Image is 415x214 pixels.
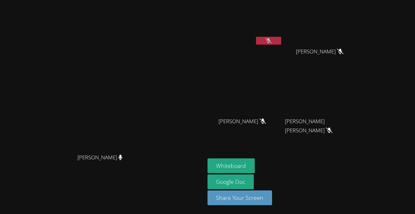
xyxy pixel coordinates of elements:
span: [PERSON_NAME] [296,47,344,56]
button: Share Your Screen [207,190,272,205]
span: [PERSON_NAME] [77,153,122,162]
a: Google Doc [207,174,254,189]
span: [PERSON_NAME] [PERSON_NAME] [285,117,355,135]
button: Whiteboard [207,158,255,173]
span: [PERSON_NAME] [219,117,266,126]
